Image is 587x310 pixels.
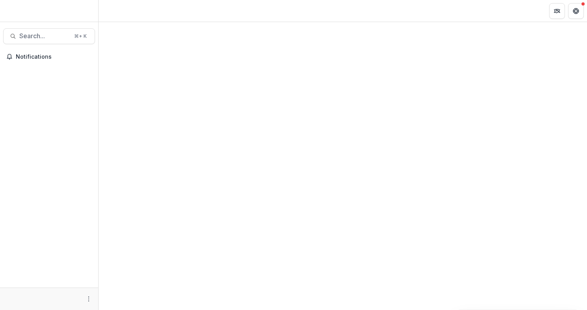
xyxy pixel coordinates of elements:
button: Search... [3,28,95,44]
div: ⌘ + K [73,32,88,41]
span: Search... [19,32,69,40]
button: More [84,294,93,304]
button: Get Help [568,3,584,19]
button: Partners [549,3,565,19]
span: Notifications [16,54,92,60]
button: Notifications [3,50,95,63]
nav: breadcrumb [102,5,135,17]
